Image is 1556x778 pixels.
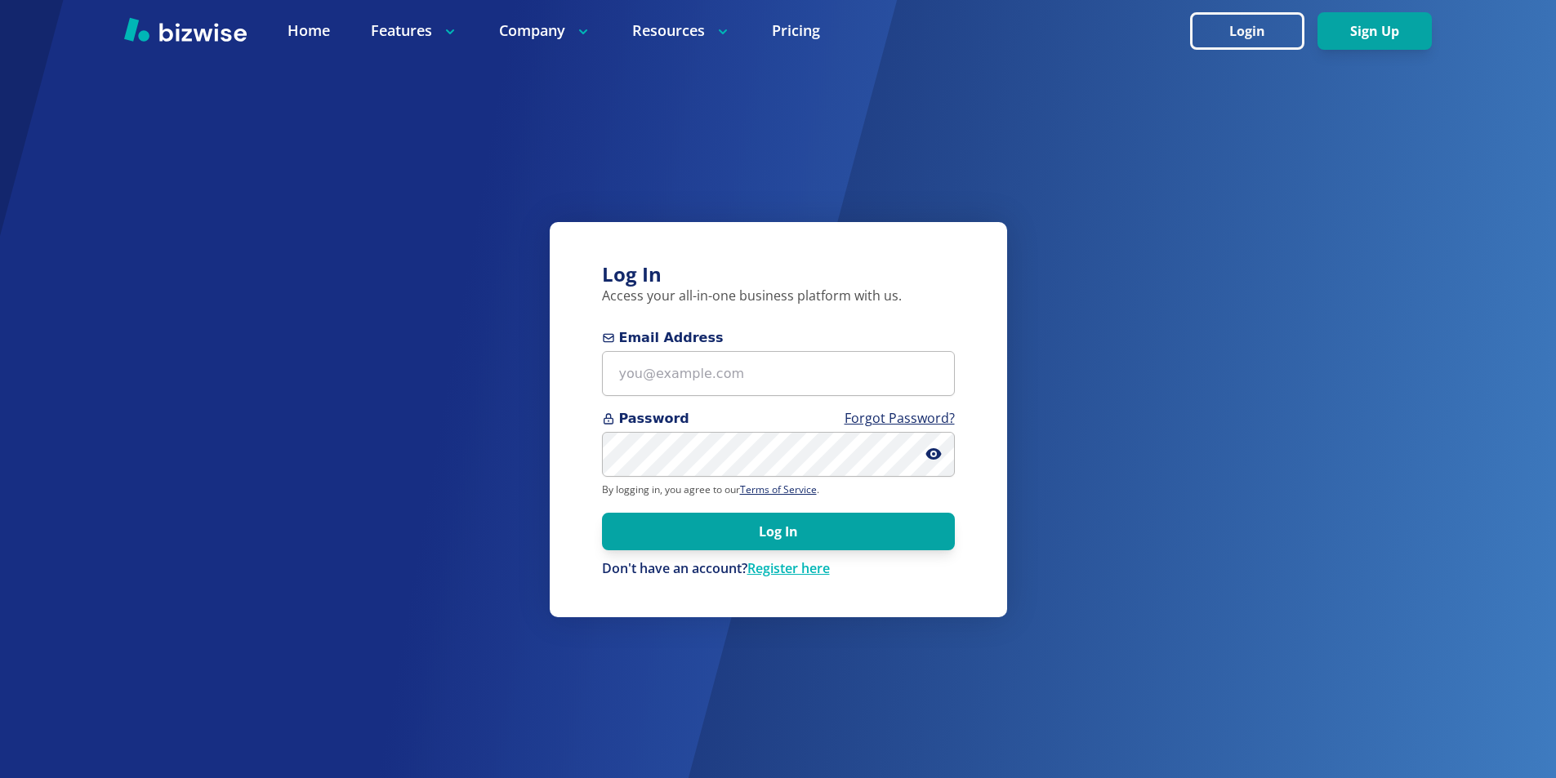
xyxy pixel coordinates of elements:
[602,409,955,429] span: Password
[602,513,955,550] button: Log In
[602,483,955,496] p: By logging in, you agree to our .
[1317,12,1432,50] button: Sign Up
[499,20,591,41] p: Company
[602,560,955,578] p: Don't have an account?
[845,409,955,427] a: Forgot Password?
[772,20,820,41] a: Pricing
[1317,24,1432,39] a: Sign Up
[602,287,955,305] p: Access your all-in-one business platform with us.
[747,559,830,577] a: Register here
[1190,12,1304,50] button: Login
[602,328,955,348] span: Email Address
[602,351,955,396] input: you@example.com
[288,20,330,41] a: Home
[632,20,731,41] p: Resources
[602,560,955,578] div: Don't have an account?Register here
[1190,24,1317,39] a: Login
[124,17,247,42] img: Bizwise Logo
[602,261,955,288] h3: Log In
[740,482,817,496] a: Terms of Service
[371,20,458,41] p: Features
